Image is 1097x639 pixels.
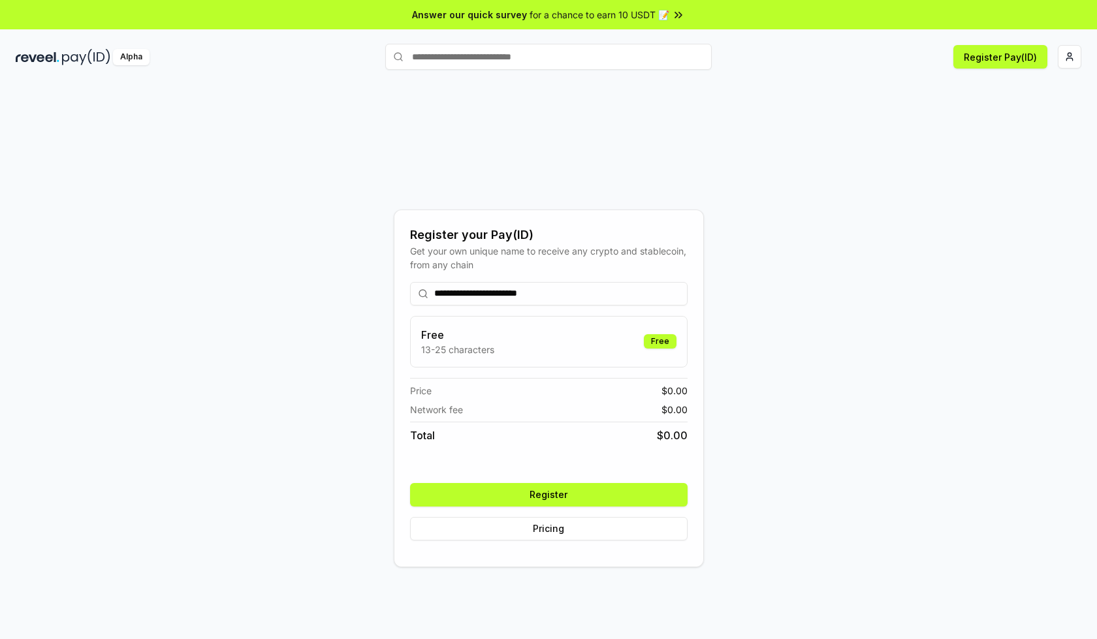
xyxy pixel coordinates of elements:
img: pay_id [62,49,110,65]
div: Get your own unique name to receive any crypto and stablecoin, from any chain [410,244,688,272]
span: Network fee [410,403,463,416]
div: Alpha [113,49,150,65]
button: Register [410,483,688,507]
button: Pricing [410,517,688,540]
img: reveel_dark [16,49,59,65]
span: $ 0.00 [661,384,688,397]
div: Free [644,334,676,349]
h3: Free [421,327,494,343]
button: Register Pay(ID) [953,45,1047,69]
span: Answer our quick survey [412,8,527,22]
div: Register your Pay(ID) [410,226,688,244]
span: Price [410,384,432,397]
span: Total [410,428,435,443]
span: $ 0.00 [657,428,688,443]
span: for a chance to earn 10 USDT 📝 [530,8,669,22]
span: $ 0.00 [661,403,688,416]
p: 13-25 characters [421,343,494,356]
